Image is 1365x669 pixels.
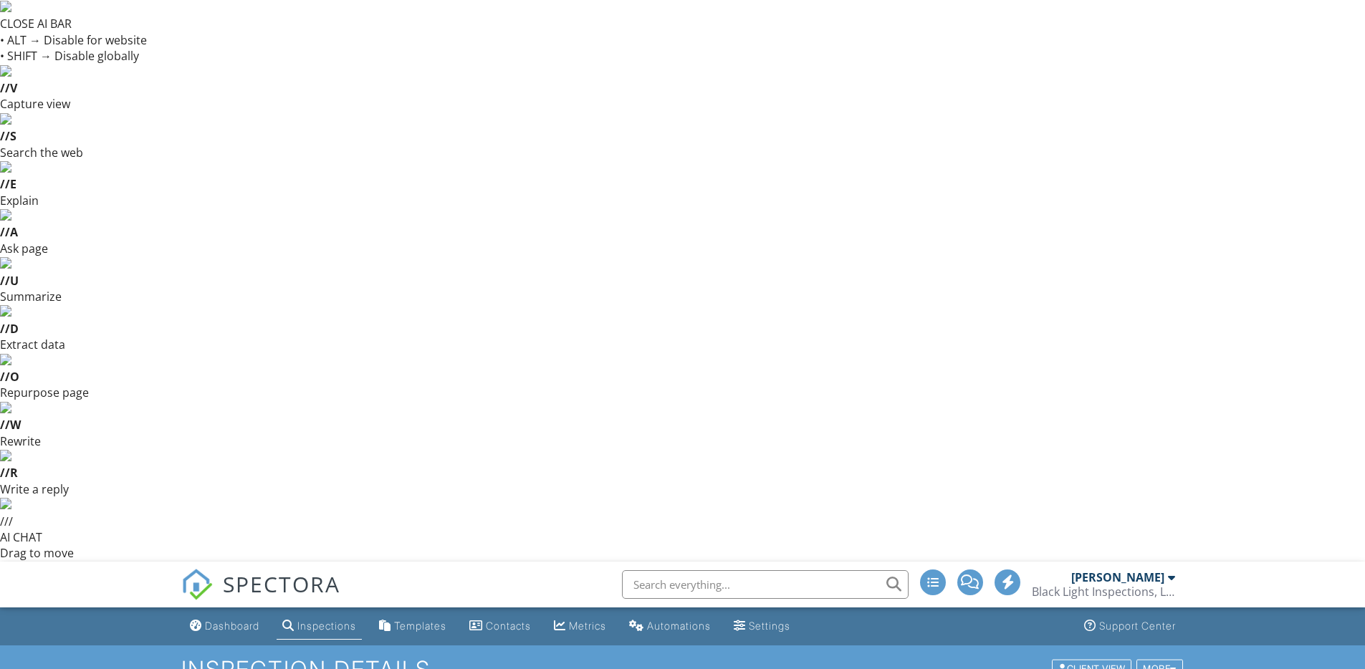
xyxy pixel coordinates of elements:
img: The Best Home Inspection Software - Spectora [181,569,213,600]
a: Support Center [1078,613,1182,640]
a: Inspections [277,613,362,640]
a: Metrics [548,613,612,640]
div: Inspections [297,620,356,632]
input: Search everything... [622,570,909,599]
div: Settings [749,620,790,632]
div: Support Center [1099,620,1176,632]
div: Automations [647,620,711,632]
div: Metrics [569,620,606,632]
a: Automations (Advanced) [623,613,717,640]
div: Templates [394,620,446,632]
div: Contacts [486,620,531,632]
span: SPECTORA [223,569,340,599]
div: Dashboard [205,620,259,632]
div: Black Light Inspections, LLC [1032,584,1175,599]
a: Templates [373,613,452,640]
a: Settings [728,613,796,640]
div: [PERSON_NAME] [1071,570,1164,584]
a: Contacts [464,613,537,640]
a: SPECTORA [181,581,340,611]
a: Dashboard [184,613,265,640]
